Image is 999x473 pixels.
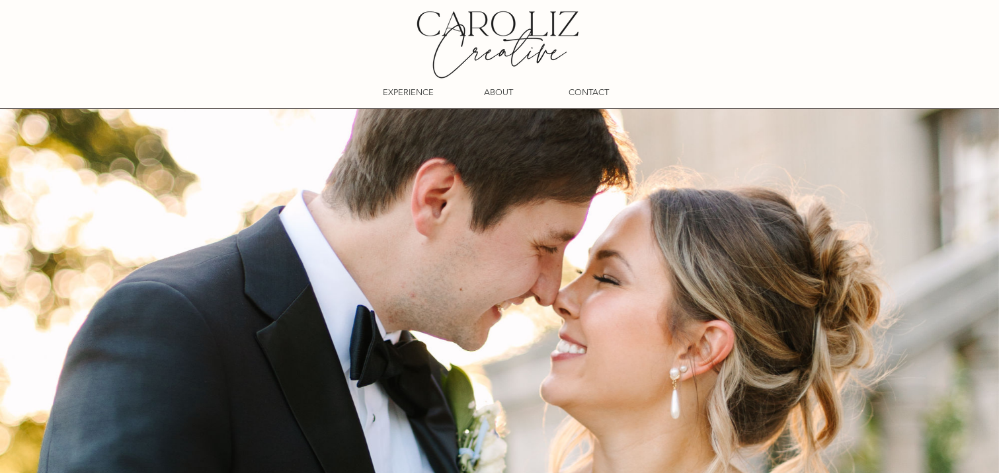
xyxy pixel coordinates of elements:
a: EXPERIENCE [366,81,450,104]
a: ABOUT [457,81,541,104]
p: ABOUT [484,82,513,102]
a: CONTACT [547,81,631,104]
p: EXPERIENCE [383,82,434,102]
p: CONTACT [569,82,609,102]
nav: Site [363,81,634,104]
